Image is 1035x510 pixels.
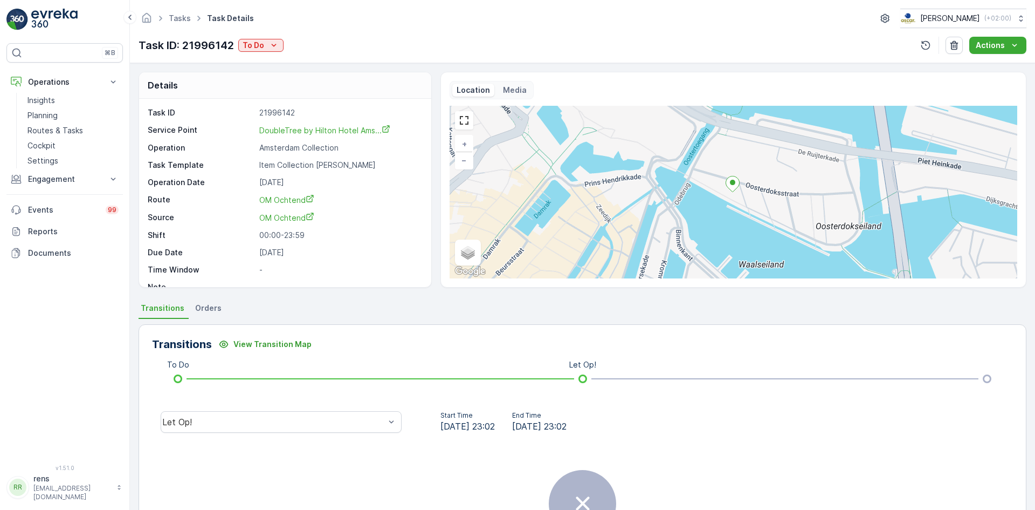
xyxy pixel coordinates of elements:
[23,93,123,108] a: Insights
[461,155,467,165] span: −
[456,112,472,128] a: View Fullscreen
[27,155,58,166] p: Settings
[148,264,255,275] p: Time Window
[167,359,189,370] p: To Do
[148,142,255,153] p: Operation
[23,153,123,168] a: Settings
[259,195,314,205] span: OM Ochtend
[440,420,495,433] span: [DATE] 23:02
[259,264,420,275] p: -
[259,177,420,188] p: [DATE]
[31,9,78,30] img: logo_light-DOdMpM7g.png
[105,49,115,57] p: ⌘B
[6,168,123,190] button: Engagement
[259,282,420,293] p: -
[28,174,101,185] p: Engagement
[33,473,111,484] p: rens
[259,212,420,223] a: OM Ochtend
[23,108,123,123] a: Planning
[27,125,83,136] p: Routes & Tasks
[456,241,480,264] a: Layers
[6,199,123,221] a: Events99
[148,79,178,92] p: Details
[259,194,420,206] a: OM Ochtend
[238,39,284,52] button: To Do
[108,206,116,214] p: 99
[456,152,472,168] a: Zoom Out
[28,205,99,215] p: Events
[148,160,255,171] p: Task Template
[27,95,55,106] p: Insights
[6,242,123,264] a: Documents
[512,420,567,433] span: [DATE] 23:02
[148,230,255,241] p: Shift
[23,123,123,138] a: Routes & Tasks
[259,126,390,135] span: DoubleTree by Hilton Hotel Ams...
[259,160,420,171] p: Item Collection [PERSON_NAME]
[148,125,255,136] p: Service Point
[6,221,123,242] a: Reports
[28,226,119,237] p: Reports
[452,264,488,278] a: Open this area in Google Maps (opens a new window)
[148,194,255,206] p: Route
[9,479,26,496] div: RR
[259,213,314,222] span: OM Ochtend
[27,110,58,121] p: Planning
[969,37,1026,54] button: Actions
[512,411,567,420] p: End Time
[169,13,191,23] a: Tasks
[503,85,527,96] p: Media
[152,336,212,352] p: Transitions
[920,13,980,24] p: [PERSON_NAME]
[212,336,318,353] button: View Transition Map
[141,16,153,25] a: Homepage
[148,177,255,188] p: Operation Date
[148,247,255,258] p: Due Date
[28,77,101,87] p: Operations
[139,37,234,53] p: Task ID: 21996142
[6,473,123,501] button: RRrens[EMAIL_ADDRESS][DOMAIN_NAME]
[141,303,184,314] span: Transitions
[6,71,123,93] button: Operations
[452,264,488,278] img: Google
[457,85,490,96] p: Location
[148,107,255,118] p: Task ID
[33,484,111,501] p: [EMAIL_ADDRESS][DOMAIN_NAME]
[6,465,123,471] span: v 1.51.0
[148,282,255,293] p: Note
[976,40,1005,51] p: Actions
[900,9,1026,28] button: [PERSON_NAME](+02:00)
[259,107,420,118] p: 21996142
[259,125,390,135] a: DoubleTree by Hilton Hotel Ams...
[259,230,420,241] p: 00:00-23:59
[569,359,596,370] p: Let Op!
[28,248,119,259] p: Documents
[456,136,472,152] a: Zoom In
[195,303,222,314] span: Orders
[6,9,28,30] img: logo
[462,139,467,148] span: +
[27,140,56,151] p: Cockpit
[259,247,420,258] p: [DATE]
[440,411,495,420] p: Start Time
[984,14,1011,23] p: ( +02:00 )
[23,138,123,153] a: Cockpit
[259,142,420,153] p: Amsterdam Collection
[243,40,264,51] p: To Do
[148,212,255,223] p: Source
[900,12,916,24] img: basis-logo_rgb2x.png
[205,13,256,24] span: Task Details
[162,417,385,427] div: Let Op!
[233,339,312,350] p: View Transition Map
